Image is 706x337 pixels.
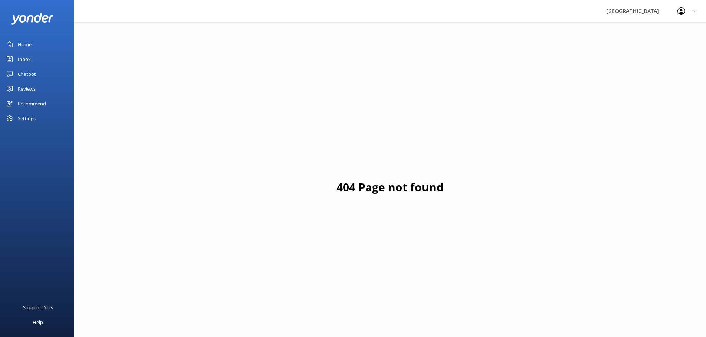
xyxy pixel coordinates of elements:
[18,111,36,126] div: Settings
[11,13,54,25] img: yonder-white-logo.png
[18,96,46,111] div: Recommend
[18,81,36,96] div: Reviews
[18,67,36,81] div: Chatbot
[18,37,32,52] div: Home
[337,178,444,196] h1: 404 Page not found
[23,300,53,315] div: Support Docs
[33,315,43,330] div: Help
[18,52,31,67] div: Inbox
